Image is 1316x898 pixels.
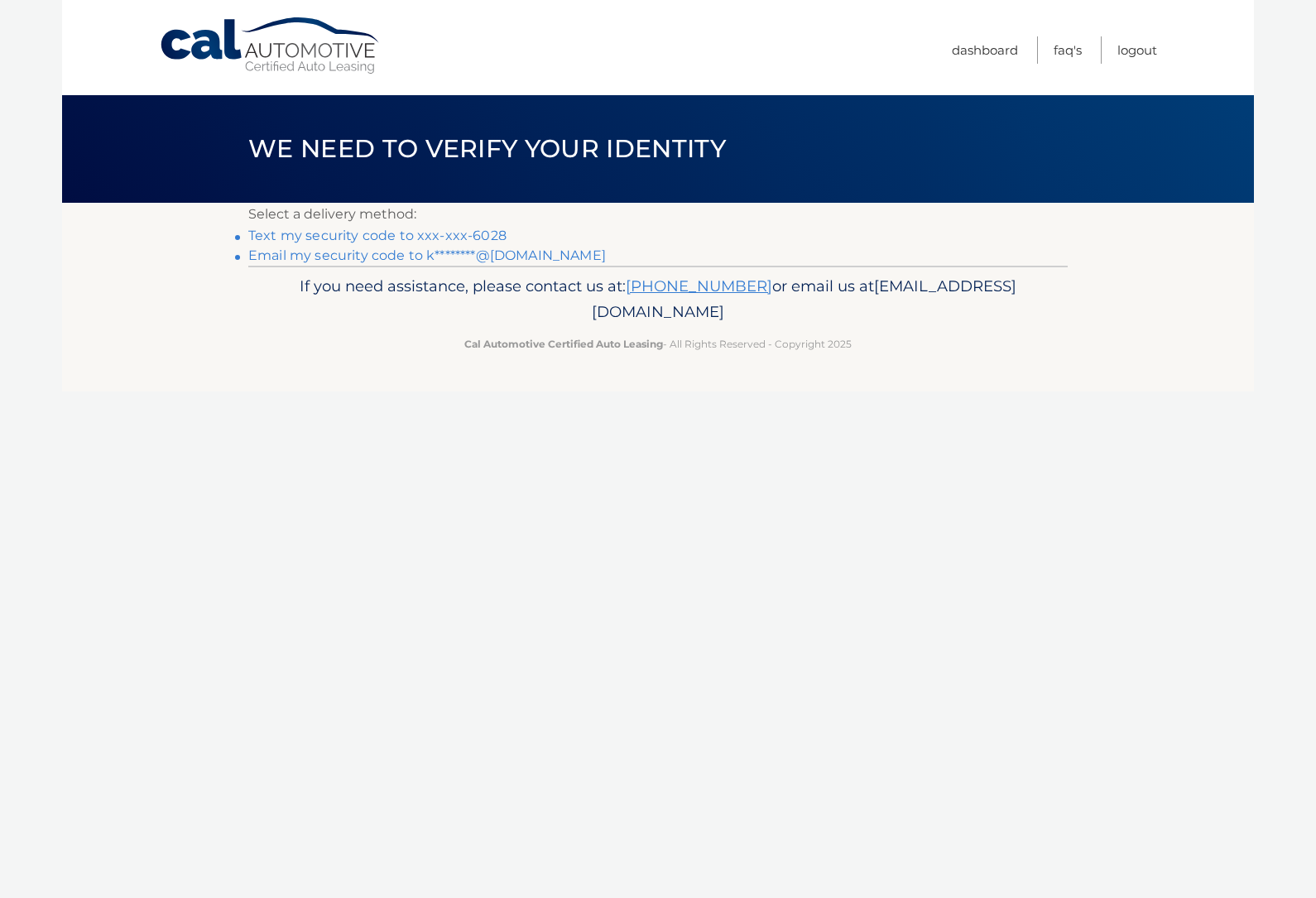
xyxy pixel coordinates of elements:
a: [PHONE_NUMBER] [626,276,772,295]
a: Text my security code to xxx-xxx-6028 [248,228,507,243]
a: Email my security code to k********@[DOMAIN_NAME] [248,247,606,263]
p: - All Rights Reserved - Copyright 2025 [259,335,1057,353]
p: Select a delivery method: [248,203,1068,226]
p: If you need assistance, please contact us at: or email us at [259,273,1057,326]
a: Dashboard [952,36,1018,64]
a: Logout [1117,36,1157,64]
strong: Cal Automotive Certified Auto Leasing [464,338,663,350]
span: We need to verify your identity [248,133,726,164]
a: Cal Automotive [159,17,382,75]
a: FAQ's [1054,36,1082,64]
